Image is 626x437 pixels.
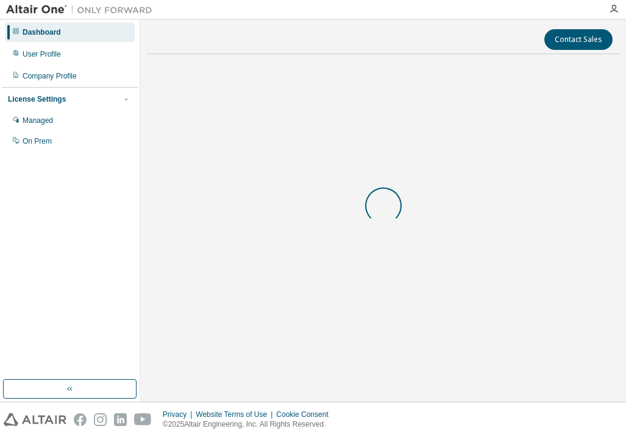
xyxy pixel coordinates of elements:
[23,27,61,37] div: Dashboard
[196,410,276,419] div: Website Terms of Use
[163,419,336,430] p: © 2025 Altair Engineering, Inc. All Rights Reserved.
[544,29,613,50] button: Contact Sales
[276,410,335,419] div: Cookie Consent
[134,413,152,426] img: youtube.svg
[23,136,52,146] div: On Prem
[23,71,77,81] div: Company Profile
[163,410,196,419] div: Privacy
[23,116,53,125] div: Managed
[74,413,87,426] img: facebook.svg
[6,4,158,16] img: Altair One
[114,413,127,426] img: linkedin.svg
[23,49,61,59] div: User Profile
[8,94,66,104] div: License Settings
[94,413,107,426] img: instagram.svg
[4,413,66,426] img: altair_logo.svg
